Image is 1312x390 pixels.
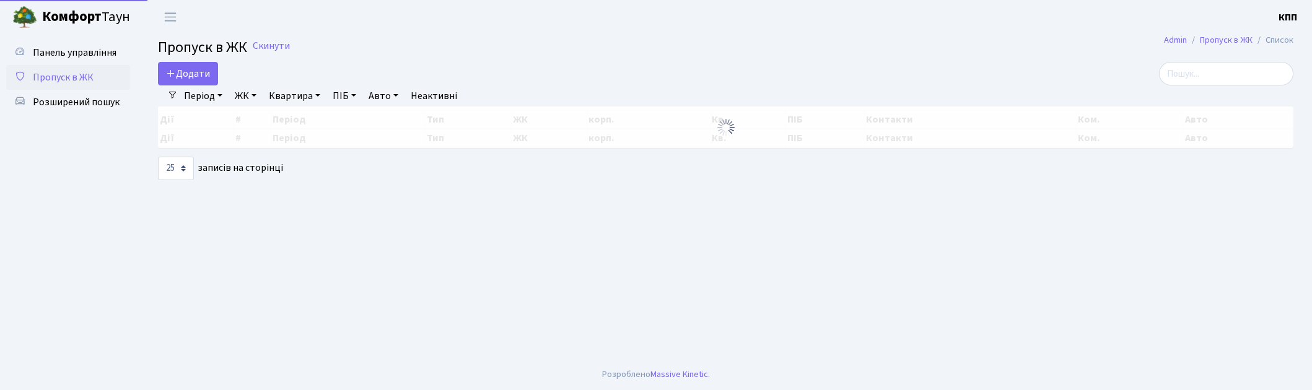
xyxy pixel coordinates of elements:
[1279,11,1297,24] b: КПП
[1200,33,1253,46] a: Пропуск в ЖК
[158,62,218,85] a: Додати
[33,95,120,109] span: Розширений пошук
[33,71,94,84] span: Пропуск в ЖК
[1159,62,1293,85] input: Пошук...
[328,85,361,106] a: ПІБ
[42,7,102,27] b: Комфорт
[264,85,325,106] a: Квартира
[12,5,37,30] img: logo.png
[42,7,130,28] span: Таун
[406,85,462,106] a: Неактивні
[166,67,210,80] span: Додати
[158,157,194,180] select: записів на сторінці
[158,37,247,58] span: Пропуск в ЖК
[1253,33,1293,47] li: Список
[602,368,710,381] div: Розроблено .
[158,157,283,180] label: записів на сторінці
[716,118,736,137] img: Обробка...
[179,85,227,106] a: Період
[1145,27,1312,53] nav: breadcrumb
[650,368,708,381] a: Massive Kinetic
[33,46,116,59] span: Панель управління
[1279,10,1297,25] a: КПП
[253,40,290,52] a: Скинути
[155,7,186,27] button: Переключити навігацію
[364,85,403,106] a: Авто
[6,40,130,65] a: Панель управління
[230,85,261,106] a: ЖК
[6,90,130,115] a: Розширений пошук
[1164,33,1187,46] a: Admin
[6,65,130,90] a: Пропуск в ЖК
